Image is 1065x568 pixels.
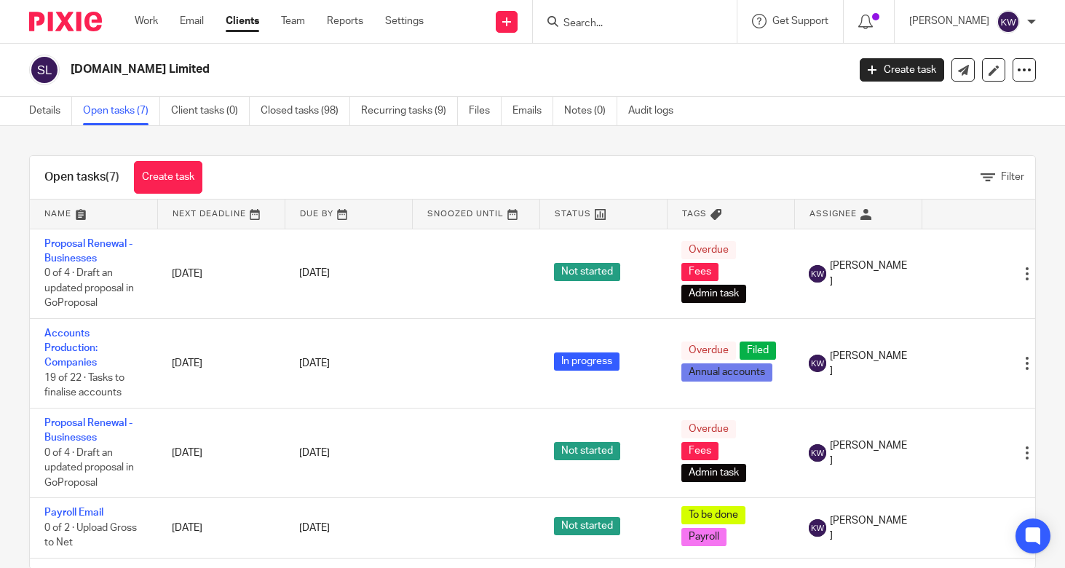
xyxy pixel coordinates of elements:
img: Pixie [29,12,102,31]
span: Admin task [681,464,746,482]
span: Overdue [681,342,736,360]
span: 0 of 4 · Draft an updated proposal in GoProposal [44,448,134,488]
a: Proposal Renewal - Businesses [44,239,132,264]
img: svg%3E [809,265,826,283]
span: [PERSON_NAME] [830,438,907,468]
input: Search [562,17,693,31]
span: Fees [681,442,718,460]
span: (7) [106,171,119,183]
img: svg%3E [29,55,60,85]
a: Create task [134,161,202,194]
td: [DATE] [157,408,285,497]
span: Not started [554,442,620,460]
span: Filed [740,342,776,360]
a: Settings [385,14,424,28]
span: Not started [554,517,620,535]
a: Client tasks (0) [171,97,250,125]
a: Emails [512,97,553,125]
a: Audit logs [628,97,684,125]
a: Recurring tasks (9) [361,97,458,125]
span: 0 of 4 · Draft an updated proposal in GoProposal [44,268,134,308]
h2: [DOMAIN_NAME] Limited [71,62,684,77]
span: Filter [1001,172,1024,182]
span: 0 of 2 · Upload Gross to Net [44,523,137,548]
span: Annual accounts [681,363,772,382]
img: svg%3E [809,355,826,372]
a: Payroll Email [44,508,103,518]
span: [PERSON_NAME] [830,349,907,379]
span: [DATE] [299,448,330,458]
span: To be done [681,506,745,524]
span: Not started [554,263,620,281]
span: [PERSON_NAME] [830,513,907,543]
a: Files [469,97,502,125]
a: Proposal Renewal - Businesses [44,418,132,443]
span: Admin task [681,285,746,303]
td: [DATE] [157,498,285,558]
img: svg%3E [997,10,1020,33]
a: Reports [327,14,363,28]
td: [DATE] [157,318,285,408]
span: 19 of 22 · Tasks to finalise accounts [44,373,124,398]
img: svg%3E [809,444,826,462]
a: Notes (0) [564,97,617,125]
a: Accounts Production: Companies [44,328,98,368]
span: Tags [682,210,707,218]
p: [PERSON_NAME] [909,14,989,28]
span: Get Support [772,16,828,26]
span: Overdue [681,241,736,259]
span: Snoozed Until [427,210,504,218]
span: In progress [554,352,619,371]
span: [DATE] [299,358,330,368]
a: Clients [226,14,259,28]
span: [DATE] [299,523,330,533]
span: Status [555,210,591,218]
a: Closed tasks (98) [261,97,350,125]
a: Open tasks (7) [83,97,160,125]
span: Fees [681,263,718,281]
span: Overdue [681,420,736,438]
span: [DATE] [299,269,330,279]
a: Team [281,14,305,28]
img: svg%3E [809,519,826,537]
h1: Open tasks [44,170,119,185]
td: [DATE] [157,229,285,318]
a: Work [135,14,158,28]
a: Create task [860,58,944,82]
a: Email [180,14,204,28]
a: Details [29,97,72,125]
span: [PERSON_NAME] [830,259,907,288]
span: Payroll [681,528,727,546]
